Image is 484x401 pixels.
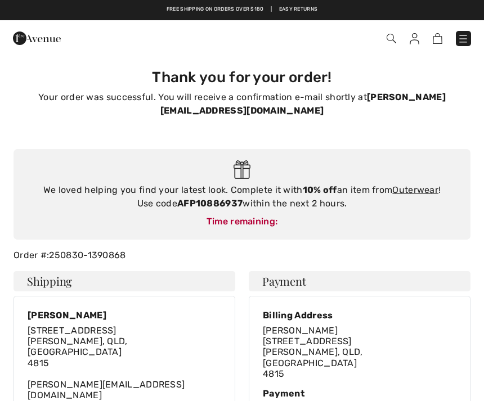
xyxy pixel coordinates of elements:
[167,6,264,13] a: Free shipping on orders over $180
[458,33,469,44] img: Menu
[410,33,419,44] img: My Info
[249,271,470,291] h4: Payment
[49,250,126,260] a: 250830-1390868
[263,325,338,336] span: [PERSON_NAME]
[14,271,235,291] h4: Shipping
[28,310,221,321] div: [PERSON_NAME]
[263,388,456,399] div: Payment
[279,6,318,13] a: Easy Returns
[13,27,61,49] img: 1ère Avenue
[7,249,477,262] div: Order #:
[25,215,459,228] div: Time remaining:
[387,34,396,43] img: Search
[20,69,464,86] h3: Thank you for your order!
[263,336,363,379] span: [STREET_ADDRESS] [PERSON_NAME], QLD, [GEOGRAPHIC_DATA] 4815
[28,325,128,368] span: [STREET_ADDRESS] [PERSON_NAME], QLD, [GEOGRAPHIC_DATA] 4815
[25,183,459,210] div: We loved helping you find your latest look. Complete it with an item from ! Use code within the n...
[177,198,243,209] strong: AFP10886937
[433,33,442,44] img: Shopping Bag
[20,91,464,118] p: Your order was successful. You will receive a confirmation e-mail shortly at
[263,310,456,321] div: Billing Address
[392,184,438,195] a: Outerwear
[13,32,61,43] a: 1ère Avenue
[271,6,272,13] span: |
[234,160,251,179] img: Gift.svg
[303,184,337,195] strong: 10% off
